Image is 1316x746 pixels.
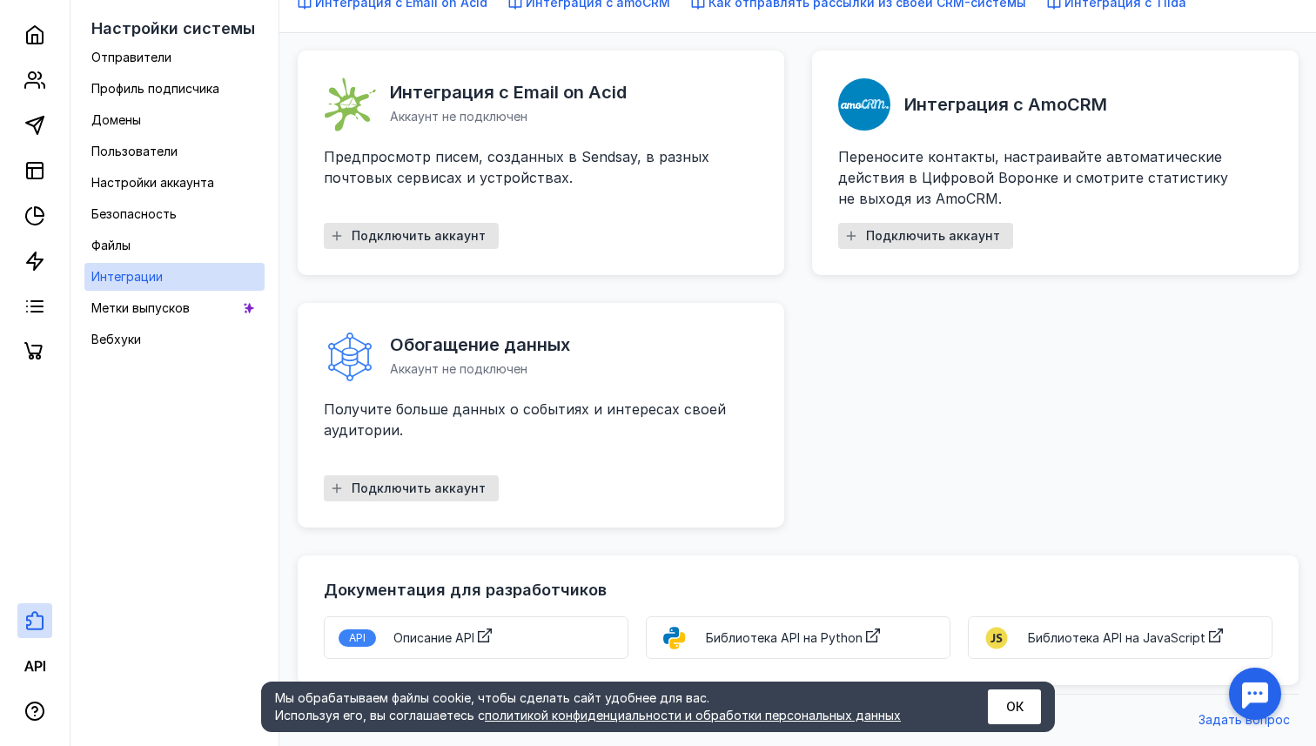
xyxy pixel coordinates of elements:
[390,108,527,125] span: Аккаунт не подключен
[324,148,709,186] span: Предпросмотр писем, созданных в Sendsay, в разных почтовых сервисах и устройствах.
[91,206,177,221] span: Безопасность
[91,144,178,158] span: Пользователи
[706,630,863,645] span: Библиотека API на Python
[352,481,486,496] span: Подключить аккаунт
[91,269,163,284] span: Интеграции
[84,200,265,228] a: Безопасность
[84,326,265,353] a: Вебхуки
[84,263,265,291] a: Интеграции
[324,581,1272,599] h3: Документация для разработчиков
[904,96,1107,113] span: Интеграция с AmoCRM
[1198,713,1290,728] span: Задать вопрос
[324,223,499,249] button: Подключить аккаунт
[988,689,1041,724] button: ОК
[84,138,265,165] a: Пользователи
[349,629,366,647] span: API
[91,175,214,190] span: Настройки аккаунта
[838,148,1228,207] span: Переносите контакты, настраивайте автоматические действия в Цифровой Воронке и смотрите статистик...
[1190,708,1299,734] button: Задать вопрос
[84,232,265,259] a: Файлы
[866,229,1000,244] span: Подключить аккаунт
[84,75,265,103] a: Профиль подписчика
[324,475,499,501] button: Подключить аккаунт
[1028,630,1205,645] span: Библиотека API на JavaScript
[646,616,950,659] a: Библиотека API на Python
[390,336,570,353] span: Обогащение данных
[390,84,627,101] span: Интеграция с Email on Acid
[968,616,1272,659] a: Библиотека API на JavaScript
[91,50,171,64] span: Отправители
[390,361,527,376] span: Аккаунт не подключен
[352,229,486,244] span: Подключить аккаунт
[393,630,474,645] span: Описание API
[485,708,901,722] a: политикой конфиденциальности и обработки персональных данных
[838,223,1013,249] button: Подключить аккаунт
[91,19,255,37] span: Настройки системы
[324,616,628,659] a: APIОписание API
[324,400,726,439] span: Получите больше данных о событиях и интересах своей аудитории.
[84,44,265,71] a: Отправители
[91,112,141,127] span: Домены
[84,294,265,322] a: Метки выпусков
[91,332,141,346] span: Вебхуки
[275,689,945,724] div: Мы обрабатываем файлы cookie, чтобы сделать сайт удобнее для вас. Используя его, вы соглашаетесь c
[91,238,131,252] span: Файлы
[91,300,190,315] span: Метки выпусков
[84,169,265,197] a: Настройки аккаунта
[84,106,265,134] a: Домены
[91,81,219,96] span: Профиль подписчика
